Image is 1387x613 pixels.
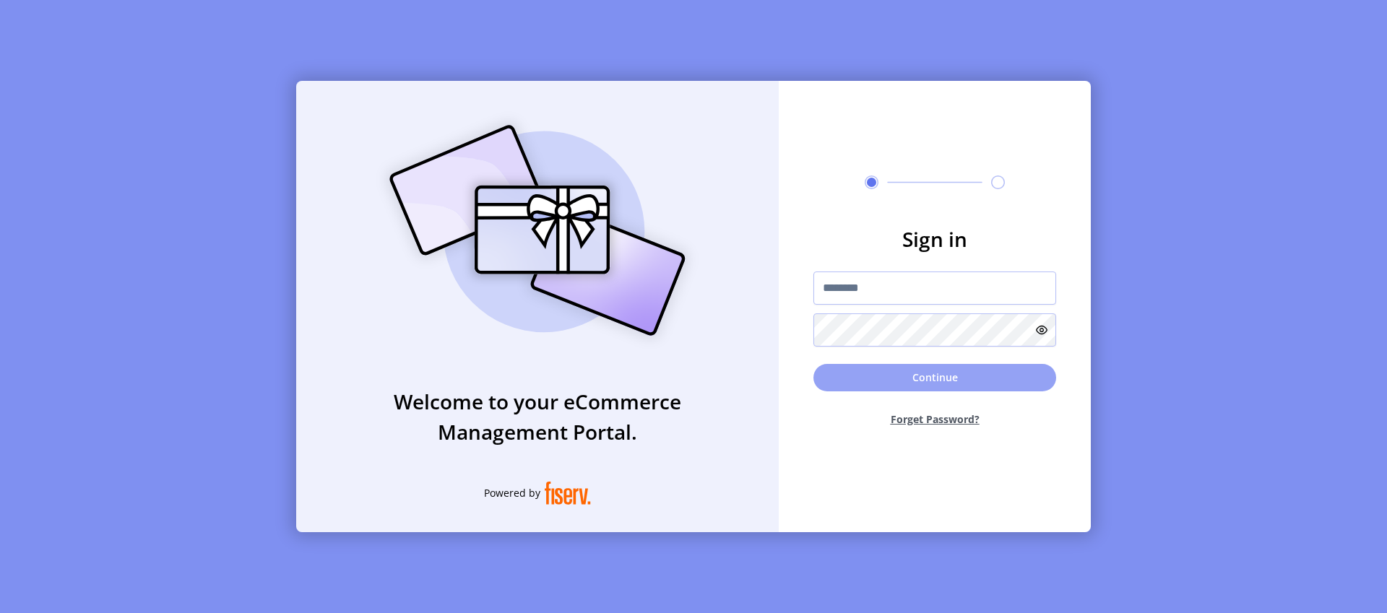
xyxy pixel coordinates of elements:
button: Forget Password? [813,400,1056,438]
h3: Sign in [813,224,1056,254]
img: card_Illustration.svg [368,109,707,352]
button: Continue [813,364,1056,391]
h3: Welcome to your eCommerce Management Portal. [296,386,779,447]
span: Powered by [484,485,540,500]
